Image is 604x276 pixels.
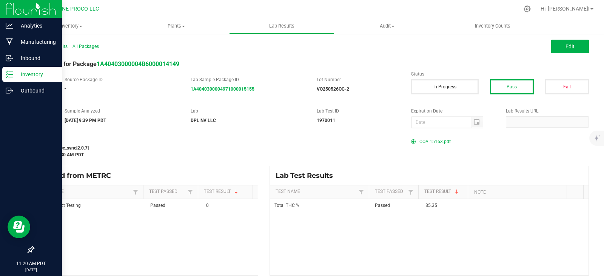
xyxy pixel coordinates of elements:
a: 1A40403000004B6000014149 [97,60,179,68]
span: Lab Result for Package [33,60,179,68]
span: Hi, [PERSON_NAME]! [541,6,590,12]
form-radio-button: Primary COA [411,139,416,144]
p: Inventory [13,70,59,79]
a: 1A4040300004971000015155 [191,86,254,92]
p: Manufacturing [13,37,59,46]
span: 85.35 [425,203,437,208]
a: Filter [357,187,366,197]
p: Analytics [13,21,59,30]
inline-svg: Inbound [6,54,13,62]
a: Plants [123,18,229,34]
inline-svg: Analytics [6,22,13,29]
span: | [69,44,71,49]
label: Last Modified [33,136,400,143]
p: 11:20 AM PDT [3,260,59,267]
span: COA 15163.pdf [419,136,451,147]
a: Test NameSortable [39,189,131,195]
span: Sortable [233,189,239,195]
span: Edit [565,43,575,49]
strong: [DATE] 9:39 PM PDT [65,118,106,123]
p: Outbound [13,86,59,95]
span: Audit [335,23,439,29]
a: Inventory [18,18,123,34]
label: Status [411,71,589,77]
a: Audit [334,18,440,34]
span: Inventory Counts [465,23,521,29]
p: Inbound [13,54,59,63]
a: Test NameSortable [276,189,357,195]
strong: VO250526OC-2 [317,86,349,92]
a: Filter [186,187,195,197]
button: In Progress [411,79,479,94]
label: Source Package ID [65,76,179,83]
a: Filter [406,187,415,197]
span: Plants [124,23,228,29]
label: Expiration Date [411,108,494,114]
a: Inventory Counts [440,18,545,34]
span: 0 [206,203,209,208]
div: Manage settings [522,5,532,12]
th: Note [468,185,567,199]
a: Test ResultSortable [204,189,250,195]
a: Lab Results [229,18,334,34]
strong: 1970011 [317,118,335,123]
a: Test ResultSortable [424,189,465,195]
a: Test PassedSortable [375,189,406,195]
inline-svg: Manufacturing [6,38,13,46]
button: Pass [490,79,534,94]
span: Lab Results [259,23,305,29]
button: Fail [545,79,589,94]
label: Lab [191,108,305,114]
a: Filter [131,187,140,197]
span: Passed [375,203,390,208]
p: [DATE] [3,267,59,273]
span: - [65,86,66,91]
span: Synced from METRC [39,171,117,180]
span: Total THC % [274,203,299,208]
inline-svg: Outbound [6,87,13,94]
label: Sample Analyzed [65,108,179,114]
span: Sortable [454,189,460,195]
strong: DPL NV LLC [191,118,216,123]
iframe: Resource center [8,216,30,238]
span: Lab Test Results [276,171,339,180]
label: Lab Results URL [506,108,589,114]
inline-svg: Inventory [6,71,13,78]
span: DUNE PROCO LLC [55,6,99,12]
label: Lab Test ID [317,108,400,114]
span: Passed [150,203,165,208]
a: Test PassedSortable [149,189,185,195]
span: Inventory [18,23,123,29]
label: Lot Number [317,76,400,83]
label: Lab Sample Package ID [191,76,305,83]
button: Edit [551,40,589,53]
span: All Packages [72,44,99,49]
